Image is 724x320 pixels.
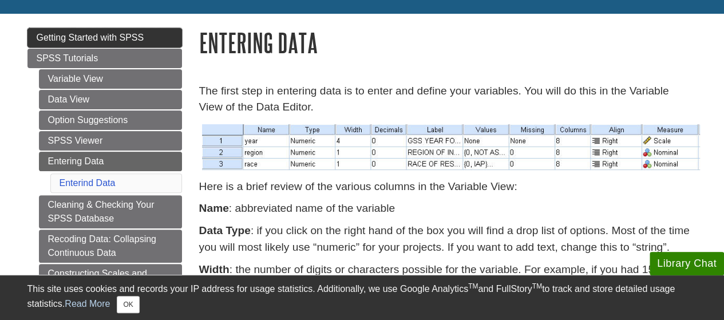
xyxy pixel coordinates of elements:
[199,224,251,236] strong: Data Type
[532,282,542,290] sup: TM
[199,200,697,217] p: : abbreviated name of the variable
[39,230,182,263] a: Recoding Data: Collapsing Continuous Data
[27,49,182,68] a: SPSS Tutorials
[650,252,724,275] button: Library Chat
[60,178,116,188] a: Enterind Data
[39,69,182,89] a: Variable View
[199,202,229,214] strong: Name
[199,263,230,275] strong: Width
[39,131,182,151] a: SPSS Viewer
[39,195,182,228] a: Cleaning & Checking Your SPSS Database
[199,83,697,116] p: The first step in entering data is to enter and define your variables. You will do this in the Va...
[117,296,139,313] button: Close
[39,152,182,171] a: Entering Data
[199,223,697,256] p: : if you click on the right hand of the box you will find a drop list of options. Most of the tim...
[39,110,182,130] a: Option Suggestions
[37,33,144,42] span: Getting Started with SPSS
[27,28,182,48] a: Getting Started with SPSS
[39,264,182,297] a: Constructing Scales and Checking Their Reliability
[199,179,697,195] p: Here is a brief review of the various columns in the Variable View:
[37,53,98,63] span: SPSS Tutorials
[199,28,697,57] h1: Entering Data
[65,299,110,309] a: Read More
[39,90,182,109] a: Data View
[468,282,478,290] sup: TM
[199,262,697,311] p: : the number of digits or characters possible for the variable. For example, if you had 15 possib...
[27,282,697,313] div: This site uses cookies and records your IP address for usage statistics. Additionally, we use Goo...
